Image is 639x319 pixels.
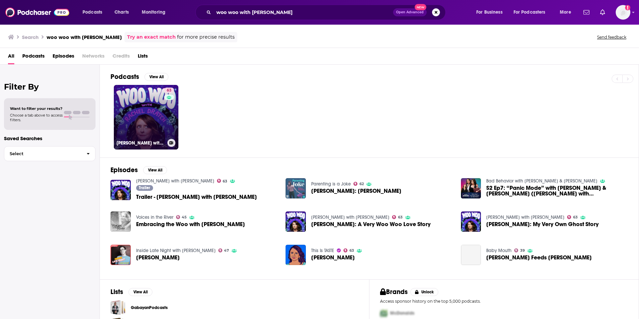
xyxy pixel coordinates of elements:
[110,73,139,81] h2: Podcasts
[560,8,571,17] span: More
[380,288,408,296] h2: Brands
[616,5,630,20] img: User Profile
[390,310,414,316] span: McDonalds
[110,73,168,81] a: PodcastsView All
[349,249,354,252] span: 63
[224,249,229,252] span: 47
[597,7,608,18] a: Show notifications dropdown
[177,33,235,41] span: for more precise results
[22,51,45,64] span: Podcasts
[311,248,334,253] a: This Is TASTE
[573,216,578,219] span: 63
[311,255,355,260] span: [PERSON_NAME]
[136,178,214,184] a: Woo Woo with Rachel Dratch
[380,299,628,304] p: Access sponsor history on the top 5,000 podcasts.
[136,221,245,227] a: Embracing the Woo with Rachel Dratch
[396,11,424,14] span: Open Advanced
[110,166,167,174] a: EpisodesView All
[143,166,167,174] button: View All
[311,214,389,220] a: Woo Woo with Rachel Dratch
[415,4,427,10] span: New
[176,215,187,219] a: 45
[286,211,306,232] img: Rachel Feinstein: A Very Woo Woo Love Story
[138,51,148,64] span: Lists
[486,185,628,196] a: S2 Ep7: “Panic Mode” with Rachel Dratch & Irene Bremis (Woo Woo with Rachel Dratch)
[53,51,74,64] a: Episodes
[486,178,597,184] a: Bad Behavior with Sterling Mulbry & Blair Peyton
[486,221,599,227] a: Rachel Dratch: My Very Own Ghost Story
[311,188,401,194] span: [PERSON_NAME]: [PERSON_NAME]
[110,7,133,18] a: Charts
[139,186,150,190] span: Trailer
[128,288,152,296] button: View All
[136,214,173,220] a: Voices in the River
[311,181,351,187] a: Parenting is a Joke
[82,51,105,64] span: Networks
[393,8,427,16] button: Open AdvancedNew
[114,85,178,150] a: 63[PERSON_NAME] with [PERSON_NAME]
[223,180,227,183] span: 63
[514,8,545,17] span: For Podcasters
[286,245,306,265] img: Rachel Dratch
[461,211,481,232] img: Rachel Dratch: My Very Own Ghost Story
[116,140,165,146] h3: [PERSON_NAME] with [PERSON_NAME]
[10,106,63,111] span: Want to filter your results?
[214,7,393,18] input: Search podcasts, credits, & more...
[110,245,131,265] img: Rachel Dratch
[136,255,180,260] span: [PERSON_NAME]
[486,214,564,220] a: Woo Woo with Rachel Dratch
[616,5,630,20] span: Logged in as ldigiovine
[110,166,138,174] h2: Episodes
[144,73,168,81] button: View All
[110,180,131,200] img: Trailer - Woo Woo with Rachel Dratch
[486,185,628,196] span: S2 Ep7: “Panic Mode” with [PERSON_NAME] & [PERSON_NAME] ([PERSON_NAME] with [PERSON_NAME])
[461,245,481,265] a: Rachel Dratch Feeds Jimmy Borscht
[5,6,69,19] img: Podchaser - Follow, Share and Rate Podcasts
[136,194,257,200] span: Trailer - [PERSON_NAME] with [PERSON_NAME]
[218,248,229,252] a: 47
[4,135,96,142] p: Saved Searches
[131,304,168,311] a: GabayanPodcasts
[472,7,511,18] button: open menu
[555,7,579,18] button: open menu
[461,178,481,198] img: S2 Ep7: “Panic Mode” with Rachel Dratch & Irene Bremis (Woo Woo with Rachel Dratch)
[398,216,403,219] span: 63
[286,178,306,198] img: Rachel Dratch: Woo Woo
[47,34,122,40] h3: woo woo with [PERSON_NAME]
[114,8,129,17] span: Charts
[486,248,512,253] a: Baby Mouth
[520,249,525,252] span: 39
[22,34,39,40] h3: Search
[4,82,96,92] h2: Filter By
[625,5,630,10] svg: Add a profile image
[142,8,165,17] span: Monitoring
[110,288,152,296] a: ListsView All
[110,300,125,315] a: GabayanPodcasts
[110,211,131,232] img: Embracing the Woo with Rachel Dratch
[10,113,63,122] span: Choose a tab above to access filters.
[486,255,592,260] span: [PERSON_NAME] Feeds [PERSON_NAME]
[595,34,628,40] button: Send feedback
[486,221,599,227] span: [PERSON_NAME]: My Very Own Ghost Story
[136,194,257,200] a: Trailer - Woo Woo with Rachel Dratch
[136,248,216,253] a: Inside Late Night with Mark Malkoff
[136,221,245,227] span: Embracing the Woo with [PERSON_NAME]
[136,255,180,260] a: Rachel Dratch
[353,182,364,186] a: 62
[8,51,14,64] span: All
[127,33,176,41] a: Try an exact match
[202,5,452,20] div: Search podcasts, credits, & more...
[311,255,355,260] a: Rachel Dratch
[217,179,228,183] a: 63
[83,8,102,17] span: Podcasts
[112,51,130,64] span: Credits
[311,188,401,194] a: Rachel Dratch: Woo Woo
[110,288,123,296] h2: Lists
[167,87,171,94] span: 63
